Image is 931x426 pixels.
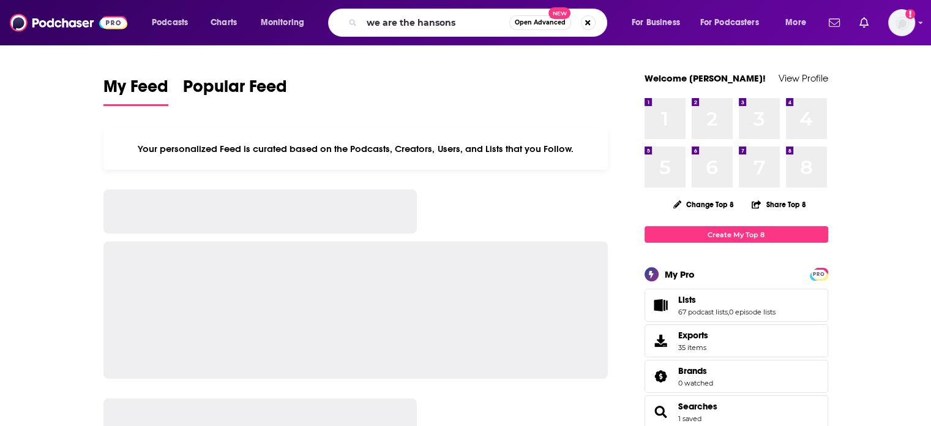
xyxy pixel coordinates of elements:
[183,76,287,104] span: Popular Feed
[211,14,237,31] span: Charts
[362,13,509,32] input: Search podcasts, credits, & more...
[678,365,707,376] span: Brands
[779,72,828,84] a: View Profile
[632,14,680,31] span: For Business
[854,12,873,33] a: Show notifications dropdown
[103,76,168,106] a: My Feed
[649,332,673,349] span: Exports
[692,13,777,32] button: open menu
[700,14,759,31] span: For Podcasters
[678,365,713,376] a: Brands
[678,379,713,387] a: 0 watched
[143,13,204,32] button: open menu
[509,15,571,30] button: Open AdvancedNew
[548,7,570,19] span: New
[665,268,695,280] div: My Pro
[252,13,320,32] button: open menu
[515,20,566,26] span: Open Advanced
[340,9,619,37] div: Search podcasts, credits, & more...
[678,414,701,423] a: 1 saved
[261,14,304,31] span: Monitoring
[152,14,188,31] span: Podcasts
[785,14,806,31] span: More
[678,343,708,352] span: 35 items
[777,13,821,32] button: open menu
[645,360,828,393] span: Brands
[103,128,608,170] div: Your personalized Feed is curated based on the Podcasts, Creators, Users, and Lists that you Follow.
[728,308,729,316] span: ,
[645,324,828,357] a: Exports
[888,9,915,36] span: Logged in as NickG
[10,11,127,34] img: Podchaser - Follow, Share and Rate Podcasts
[905,9,915,19] svg: Add a profile image
[649,368,673,385] a: Brands
[666,197,742,212] button: Change Top 8
[649,297,673,314] a: Lists
[888,9,915,36] img: User Profile
[678,308,728,316] a: 67 podcast lists
[678,294,776,305] a: Lists
[729,308,776,316] a: 0 episode lists
[645,72,766,84] a: Welcome [PERSON_NAME]!
[645,226,828,243] a: Create My Top 8
[678,401,717,412] a: Searches
[623,13,695,32] button: open menu
[678,330,708,341] span: Exports
[183,76,287,106] a: Popular Feed
[812,269,826,278] a: PRO
[103,76,168,104] span: My Feed
[824,12,845,33] a: Show notifications dropdown
[649,403,673,420] a: Searches
[812,270,826,279] span: PRO
[203,13,244,32] a: Charts
[888,9,915,36] button: Show profile menu
[678,294,696,305] span: Lists
[751,192,806,216] button: Share Top 8
[645,289,828,322] span: Lists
